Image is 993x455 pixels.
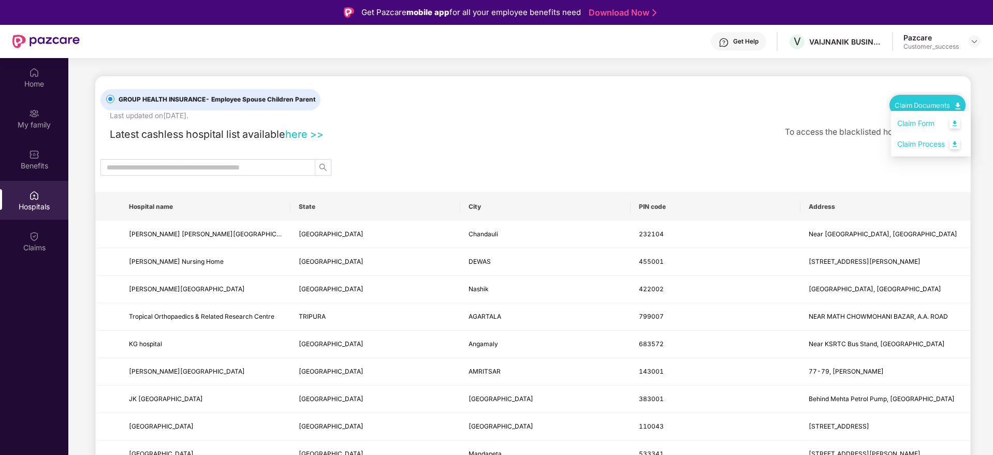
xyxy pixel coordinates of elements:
img: Logo [344,7,354,18]
td: Near Power Point Petrol Pump, G T Road [800,221,970,248]
span: [STREET_ADDRESS][PERSON_NAME] [809,258,921,265]
img: New Pazcare Logo [12,35,80,48]
img: svg+xml;base64,PHN2ZyBpZD0iSG9tZSIgeG1sbnM9Imh0dHA6Ly93d3cudzMub3JnLzIwMDAvc3ZnIiB3aWR0aD0iMjAiIG... [29,67,39,78]
span: 110043 [639,422,664,430]
span: Behind Mehta Petrol Pump, [GEOGRAPHIC_DATA] [809,395,955,403]
td: Kerala [290,331,460,358]
img: svg+xml;base64,PHN2ZyB3aWR0aD0iMjAiIGhlaWdodD0iMjAiIHZpZXdCb3g9IjAgMCAyMCAyMCIgZmlsbD0ibm9uZSIgeG... [29,108,39,119]
span: To access the blacklisted hospitals [785,127,917,137]
strong: mobile app [406,7,449,17]
img: svg+xml;base64,PHN2ZyBpZD0iSGVscC0zMngzMiIgeG1sbnM9Imh0dHA6Ly93d3cudzMub3JnLzIwMDAvc3ZnIiB3aWR0aD... [719,37,729,48]
span: Tropical Orthopaedics & Related Research Centre [129,312,274,320]
td: AMRITSAR [460,358,630,386]
td: Gujarat [290,386,460,413]
span: Hospital name [129,203,282,211]
td: Chandauli [460,221,630,248]
td: Dhingra General Hospital [121,358,290,386]
td: Delhi [290,413,460,440]
td: 77-79, Ajit Nagar [800,358,970,386]
span: Near KSRTC Bus Stand, [GEOGRAPHIC_DATA] [809,340,945,348]
span: [PERSON_NAME][GEOGRAPHIC_DATA] [129,285,245,293]
td: Nashik [460,276,630,303]
span: TRIPURA [299,312,326,320]
td: RZ 40, A Block, Gali No 2, Deenapur Ext, Gurgaon Raod, Najafgarh [800,413,970,440]
div: Customer_success [903,42,959,51]
span: Address [809,203,962,211]
td: Madhya Pradesh [290,248,460,276]
span: NEAR MATH CHOWMOHANI BAZAR, A.A. ROAD [809,312,948,320]
span: GROUP HEALTH INSURANCE [114,95,320,105]
span: AMRITSAR [469,367,501,375]
th: City [460,193,630,221]
td: Uttar Pradesh [290,221,460,248]
span: Chandauli [469,230,498,238]
img: svg+xml;base64,PHN2ZyBpZD0iQmVuZWZpdHMiIHhtbG5zPSJodHRwOi8vd3d3LnczLm9yZy8yMDAwL3N2ZyIgd2lkdGg9Ij... [29,149,39,160]
td: Himmatnagar [460,386,630,413]
div: Get Help [733,37,758,46]
td: Angamaly [460,331,630,358]
span: Angamaly [469,340,498,348]
span: search [315,163,331,172]
span: [GEOGRAPHIC_DATA] [299,395,363,403]
td: Maharashtra [290,276,460,303]
td: Maheshwari Nursing Home [121,248,290,276]
span: V [794,35,801,48]
td: NEW DELHI [460,413,630,440]
span: [GEOGRAPHIC_DATA] [299,285,363,293]
button: search [315,159,331,176]
span: Nashik [469,285,489,293]
span: AGARTALA [469,312,501,320]
span: 422002 [639,285,664,293]
div: VAIJNANIK BUSINESS SOLUTIONS PVT LTD [809,37,882,47]
td: KG hospital [121,331,290,358]
td: Janseva Hospital [121,276,290,303]
span: [GEOGRAPHIC_DATA] [129,422,194,430]
span: DEWAS [469,258,491,265]
span: [GEOGRAPHIC_DATA], [GEOGRAPHIC_DATA] [809,285,941,293]
span: [STREET_ADDRESS] [809,422,869,430]
td: DEWAS [460,248,630,276]
div: Last updated on [DATE] . [110,110,188,122]
a: Claim Form [897,112,965,135]
a: Download Now [589,7,653,18]
div: Pazcare [903,33,959,42]
td: AGARTALA [460,303,630,331]
td: Punjab [290,358,460,386]
a: here >> [285,128,324,140]
td: Tropical Orthopaedics & Related Research Centre [121,303,290,331]
img: svg+xml;base64,PHN2ZyB4bWxucz0iaHR0cDovL3d3dy53My5vcmcvMjAwMC9zdmciIHdpZHRoPSIxMC40IiBoZWlnaHQ9Ij... [955,103,960,109]
span: [GEOGRAPHIC_DATA] [469,395,533,403]
span: [GEOGRAPHIC_DATA] [299,258,363,265]
span: Near [GEOGRAPHIC_DATA], [GEOGRAPHIC_DATA] [809,230,957,238]
span: 77-79, [PERSON_NAME] [809,367,884,375]
th: State [290,193,460,221]
img: svg+xml;base64,PHN2ZyBpZD0iQ2xhaW0iIHhtbG5zPSJodHRwOi8vd3d3LnczLm9yZy8yMDAwL3N2ZyIgd2lkdGg9IjIwIi... [29,231,39,241]
span: 799007 [639,312,664,320]
span: Latest cashless hospital list available [110,128,285,140]
td: Runwal Nagar, Ugaon Road [800,276,970,303]
td: Pearl Hospital [121,413,290,440]
td: JK Orthopaedic Hospital [121,386,290,413]
a: Claim Process [897,133,965,155]
td: 163, Bhagat Singh Marg [800,248,970,276]
td: TRIPURA [290,303,460,331]
th: PIN code [631,193,800,221]
td: Shubham Raj Chikitsa Kendra Hospital [121,221,290,248]
div: Get Pazcare for all your employee benefits need [361,6,581,19]
span: [PERSON_NAME][GEOGRAPHIC_DATA] [129,367,245,375]
span: [PERSON_NAME] [PERSON_NAME][GEOGRAPHIC_DATA] [129,230,298,238]
td: Behind Mehta Petrol Pump, Girdharnagar [800,386,970,413]
span: 143001 [639,367,664,375]
span: 232104 [639,230,664,238]
span: 683572 [639,340,664,348]
span: JK [GEOGRAPHIC_DATA] [129,395,203,403]
a: Claim Documents [895,101,960,109]
img: svg+xml;base64,PHN2ZyBpZD0iSG9zcGl0YWxzIiB4bWxucz0iaHR0cDovL3d3dy53My5vcmcvMjAwMC9zdmciIHdpZHRoPS... [29,190,39,201]
span: [PERSON_NAME] Nursing Home [129,258,224,265]
th: Address [800,193,970,221]
th: Hospital name [121,193,290,221]
span: 383001 [639,395,664,403]
span: [GEOGRAPHIC_DATA] [299,230,363,238]
span: 455001 [639,258,664,265]
span: [GEOGRAPHIC_DATA] [299,340,363,348]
